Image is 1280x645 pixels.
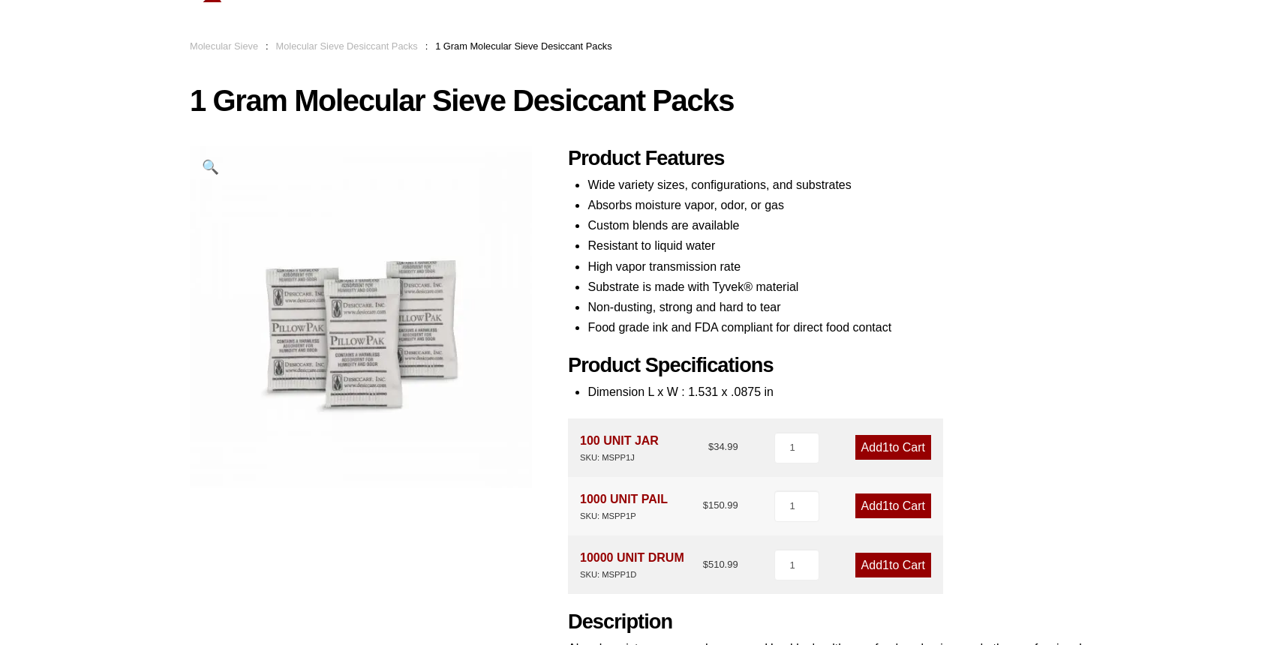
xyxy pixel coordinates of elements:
h2: Description [568,610,1090,634]
li: Resistant to liquid water [587,235,1090,256]
span: 1 [882,499,889,512]
a: Add1to Cart [855,435,931,460]
div: SKU: MSPP1D [580,568,684,582]
li: Food grade ink and FDA compliant for direct food contact [587,317,1090,337]
li: Substrate is made with Tyvek® material [587,277,1090,297]
a: Add1to Cart [855,553,931,577]
div: 1000 UNIT PAIL [580,489,668,523]
div: 100 UNIT JAR [580,430,659,465]
span: 1 [882,441,889,454]
div: SKU: MSPP1P [580,509,668,523]
li: Wide variety sizes, configurations, and substrates [587,175,1090,195]
a: Molecular Sieve Desiccant Packs [276,40,418,52]
span: 1 Gram Molecular Sieve Desiccant Packs [435,40,611,52]
li: High vapor transmission rate [587,256,1090,277]
h2: Product Features [568,146,1090,171]
span: 🔍 [202,159,219,175]
div: SKU: MSPP1J [580,451,659,465]
a: Molecular Sieve [190,40,258,52]
span: $ [708,441,714,452]
bdi: 510.99 [703,559,738,570]
li: Absorbs moisture vapor, odor, or gas [587,195,1090,215]
li: Non-dusting, strong and hard to tear [587,297,1090,317]
bdi: 34.99 [708,441,738,452]
span: : [266,40,269,52]
span: $ [703,559,708,570]
li: Custom blends are available [587,215,1090,235]
bdi: 150.99 [703,499,738,511]
h2: Product Specifications [568,353,1090,378]
span: 1 [882,559,889,571]
span: $ [703,499,708,511]
span: : [425,40,428,52]
h1: 1 Gram Molecular Sieve Desiccant Packs [190,85,1090,116]
a: Add1to Cart [855,493,931,518]
li: Dimension L x W : 1.531 x .0875 in [587,382,1090,402]
div: 10000 UNIT DRUM [580,547,684,582]
a: View full-screen image gallery [190,146,231,187]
